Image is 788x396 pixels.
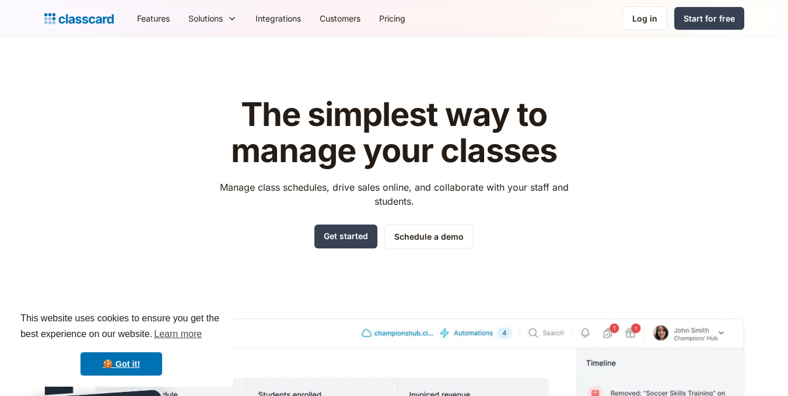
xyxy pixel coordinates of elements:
a: Schedule a demo [384,225,474,248]
a: Integrations [246,5,310,31]
a: Pricing [370,5,415,31]
a: home [44,10,114,27]
a: Log in [622,6,667,30]
div: Log in [632,12,657,24]
a: Features [128,5,179,31]
a: dismiss cookie message [80,352,162,376]
div: Start for free [684,12,735,24]
a: learn more about cookies [152,325,204,343]
div: Solutions [179,5,246,31]
div: Solutions [188,12,223,24]
a: Customers [310,5,370,31]
a: Get started [314,225,377,248]
span: This website uses cookies to ensure you get the best experience on our website. [20,311,222,343]
p: Manage class schedules, drive sales online, and collaborate with your staff and students. [209,180,579,208]
a: Start for free [674,7,744,30]
h1: The simplest way to manage your classes [209,97,579,169]
div: cookieconsent [9,300,233,387]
